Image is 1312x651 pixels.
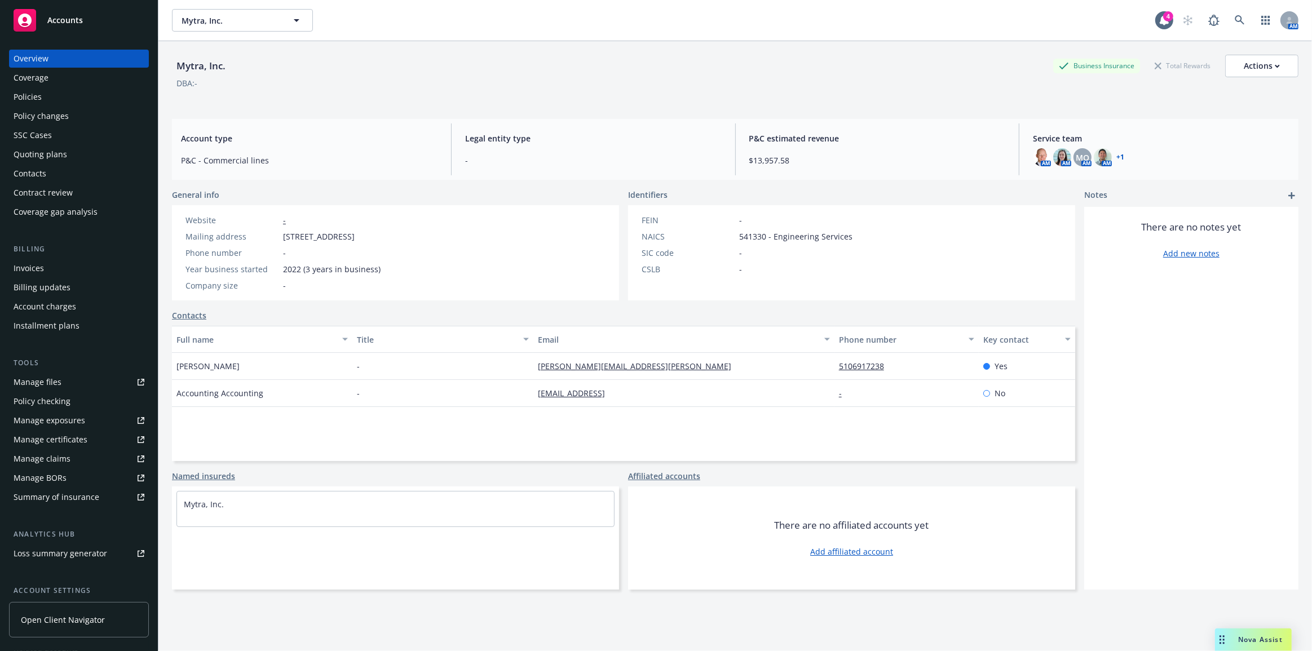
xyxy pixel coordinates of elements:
a: - [283,215,286,225]
span: General info [172,189,219,201]
div: NAICS [642,231,735,242]
a: Manage BORs [9,469,149,487]
div: Phone number [839,334,962,346]
div: SIC code [642,247,735,259]
span: - [357,387,360,399]
a: +1 [1116,154,1124,161]
a: Contract review [9,184,149,202]
a: Policy changes [9,107,149,125]
a: Installment plans [9,317,149,335]
span: Accounts [47,16,83,25]
span: Yes [995,360,1008,372]
a: Loss summary generator [9,544,149,563]
a: Report a Bug [1203,9,1225,32]
div: Policy changes [14,107,69,125]
a: Account charges [9,298,149,316]
span: Accounting Accounting [176,387,263,399]
div: Coverage gap analysis [14,203,98,221]
span: 541330 - Engineering Services [739,231,852,242]
div: Manage certificates [14,431,87,449]
a: Manage certificates [9,431,149,449]
img: photo [1053,148,1071,166]
div: Invoices [14,259,44,277]
div: Drag to move [1215,628,1229,651]
button: Mytra, Inc. [172,9,313,32]
div: Title [357,334,516,346]
span: P&C estimated revenue [749,132,1006,144]
a: Add new notes [1163,247,1220,259]
span: Open Client Navigator [21,614,105,626]
a: Start snowing [1177,9,1199,32]
div: Full name [176,334,335,346]
a: Named insureds [172,470,235,482]
a: [EMAIL_ADDRESS] [538,388,614,398]
a: Summary of insurance [9,488,149,506]
a: Contacts [172,309,206,321]
a: Coverage gap analysis [9,203,149,221]
span: [STREET_ADDRESS] [283,231,355,242]
div: Quoting plans [14,145,67,163]
div: Installment plans [14,317,79,335]
div: Billing [9,243,149,255]
a: Manage claims [9,450,149,468]
div: Analytics hub [9,529,149,540]
a: Accounts [9,5,149,36]
a: add [1285,189,1298,202]
div: Business Insurance [1053,59,1140,73]
span: MQ [1076,152,1089,163]
div: Summary of insurance [14,488,99,506]
a: Policy checking [9,392,149,410]
a: Billing updates [9,278,149,296]
div: Website [185,214,279,226]
a: Add affiliated account [810,546,893,557]
a: Policies [9,88,149,106]
img: photo [1033,148,1051,166]
span: Legal entity type [465,132,722,144]
a: Affiliated accounts [628,470,700,482]
a: Invoices [9,259,149,277]
div: Company size [185,280,279,291]
div: DBA: - [176,77,197,89]
span: No [995,387,1005,399]
div: Account settings [9,585,149,596]
a: Contacts [9,165,149,183]
span: - [739,247,742,259]
span: Nova Assist [1238,635,1283,644]
div: Actions [1244,55,1280,77]
div: Email [538,334,818,346]
div: Manage claims [14,450,70,468]
span: $13,957.58 [749,154,1006,166]
a: Coverage [9,69,149,87]
div: Manage BORs [14,469,67,487]
div: Total Rewards [1149,59,1216,73]
div: Contacts [14,165,46,183]
div: Billing updates [14,278,70,296]
div: Tools [9,357,149,369]
div: SSC Cases [14,126,52,144]
span: Identifiers [628,189,668,201]
span: - [465,154,722,166]
a: [PERSON_NAME][EMAIL_ADDRESS][PERSON_NAME] [538,361,740,371]
div: Account charges [14,298,76,316]
span: Notes [1084,189,1107,202]
a: Manage exposures [9,411,149,429]
span: Mytra, Inc. [182,15,279,26]
a: - [839,388,851,398]
div: Contract review [14,184,73,202]
div: Key contact [983,334,1058,346]
a: Manage files [9,373,149,391]
button: Full name [172,326,352,353]
div: Year business started [185,263,279,275]
span: Account type [181,132,438,144]
div: Policies [14,88,42,106]
div: Loss summary generator [14,544,107,563]
span: 2022 (3 years in business) [283,263,381,275]
span: There are no affiliated accounts yet [775,519,929,532]
div: Manage exposures [14,411,85,429]
span: There are no notes yet [1142,220,1242,234]
a: Quoting plans [9,145,149,163]
a: SSC Cases [9,126,149,144]
button: Key contact [979,326,1075,353]
a: 5106917238 [839,361,893,371]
